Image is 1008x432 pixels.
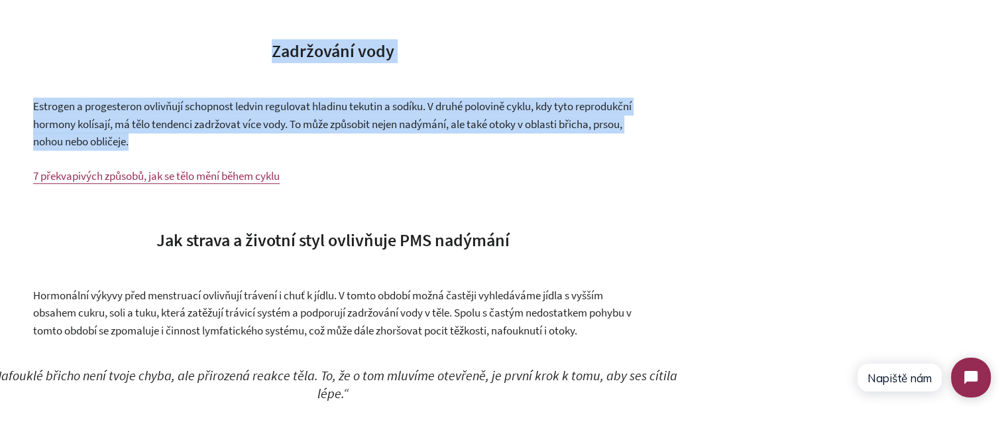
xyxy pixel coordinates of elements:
[33,288,632,338] span: Hormonální výkyvy před menstruací ovlivňují trávení i chuť k jídlu. V tomto období možná častěji ...
[33,169,280,183] span: 7 překvapivých způsobů, jak se tělo mění během cyklu
[272,40,394,62] span: Zadržování vody
[33,169,280,184] a: 7 překvapivých způsobů, jak se tělo mění během cyklu
[156,229,510,251] span: Jak strava a životní styl ovlivňuje PMS nadýmání
[33,99,632,149] span: Estrogen a progesteron ovlivňují schopnost ledvin regulovat hladinu tekutin a sodíku. V druhé pol...
[845,346,1002,409] iframe: Tidio Chat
